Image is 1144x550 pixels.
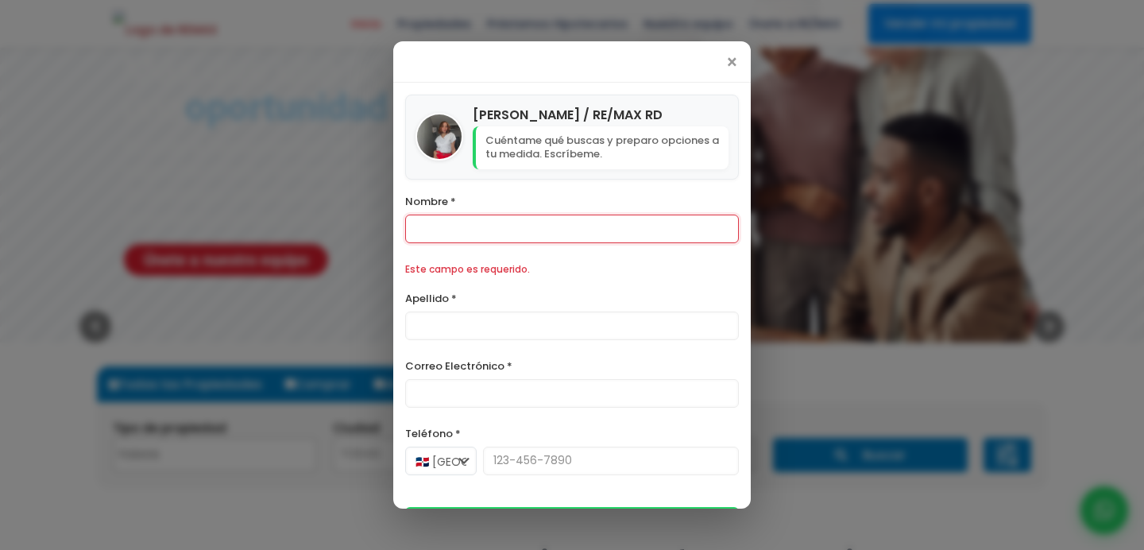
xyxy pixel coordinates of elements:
button: Iniciar Conversación [405,507,739,539]
input: 123-456-7890 [483,447,739,475]
p: Cuéntame qué buscas y preparo opciones a tu medida. Escríbeme. [473,126,729,169]
label: Apellido * [405,289,739,308]
label: Correo Electrónico * [405,356,739,376]
label: Teléfono * [405,424,739,443]
label: Nombre * [405,192,739,211]
span: × [725,53,739,72]
div: Este campo es requerido. [405,259,739,279]
h4: [PERSON_NAME] / RE/MAX RD [473,105,729,125]
img: Lia Ortiz / RE/MAX RD [417,114,462,159]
